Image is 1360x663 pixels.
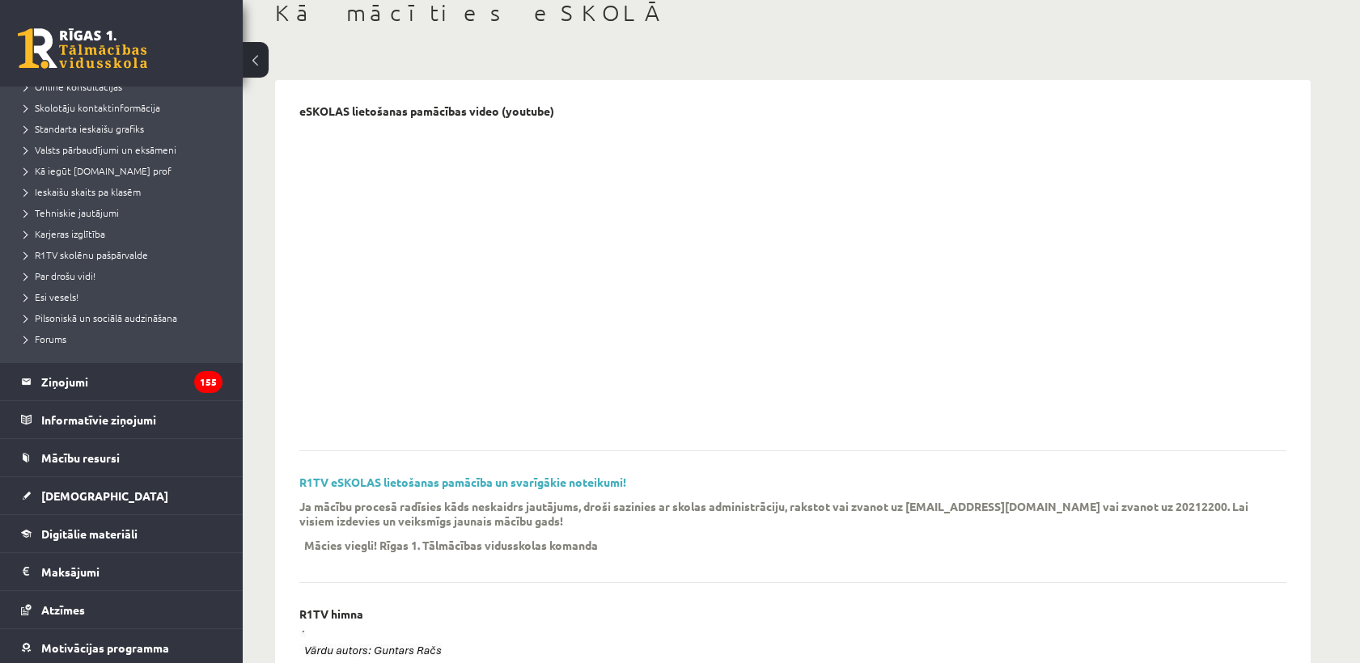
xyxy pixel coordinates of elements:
[21,401,222,438] a: Informatīvie ziņojumi
[21,515,222,552] a: Digitālie materiāli
[24,226,227,241] a: Karjeras izglītība
[379,538,598,552] p: Rīgas 1. Tālmācības vidusskolas komanda
[299,607,363,621] p: R1TV himna
[24,143,176,156] span: Valsts pārbaudījumi un eksāmeni
[24,268,227,283] a: Par drošu vidi!
[41,553,222,590] legend: Maksājumi
[24,121,227,136] a: Standarta ieskaišu grafiks
[21,439,222,476] a: Mācību resursi
[24,185,141,198] span: Ieskaišu skaits pa klasēm
[41,640,169,655] span: Motivācijas programma
[21,553,222,590] a: Maksājumi
[24,289,227,304] a: Esi vesels!
[24,332,66,345] span: Forums
[24,184,227,199] a: Ieskaišu skaits pa klasēm
[24,206,119,219] span: Tehniskie jautājumi
[24,310,227,325] a: Pilsoniskā un sociālā audzināšana
[24,79,227,94] a: Online konsultācijas
[41,526,138,541] span: Digitālie materiāli
[299,475,626,489] a: R1TV eSKOLAS lietošanas pamācība un svarīgākie noteikumi!
[21,591,222,628] a: Atzīmes
[24,100,227,115] a: Skolotāju kontaktinformācija
[41,450,120,465] span: Mācību resursi
[24,227,105,240] span: Karjeras izglītība
[24,269,95,282] span: Par drošu vidi!
[24,205,227,220] a: Tehniskie jautājumi
[24,248,148,261] span: R1TV skolēnu pašpārvalde
[41,401,222,438] legend: Informatīvie ziņojumi
[24,142,227,157] a: Valsts pārbaudījumi un eksāmeni
[299,499,1262,528] p: Ja mācību procesā radīsies kāds neskaidrs jautājums, droši sazinies ar skolas administrāciju, rak...
[24,164,172,177] span: Kā iegūt [DOMAIN_NAME] prof
[18,28,147,69] a: Rīgas 1. Tālmācības vidusskola
[299,104,554,118] p: eSKOLAS lietošanas pamācības video (youtube)
[24,80,122,93] span: Online konsultācijas
[41,363,222,400] legend: Ziņojumi
[21,363,222,400] a: Ziņojumi155
[21,477,222,514] a: [DEMOGRAPHIC_DATA]
[24,331,227,346] a: Forums
[24,290,78,303] span: Esi vesels!
[24,101,160,114] span: Skolotāju kontaktinformācija
[41,602,85,617] span: Atzīmes
[24,122,144,135] span: Standarta ieskaišu grafiks
[24,311,177,324] span: Pilsoniskā un sociālā audzināšana
[304,538,377,552] p: Mācies viegli!
[194,371,222,393] i: 155
[24,163,227,178] a: Kā iegūt [DOMAIN_NAME] prof
[24,247,227,262] a: R1TV skolēnu pašpārvalde
[41,488,168,503] span: [DEMOGRAPHIC_DATA]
